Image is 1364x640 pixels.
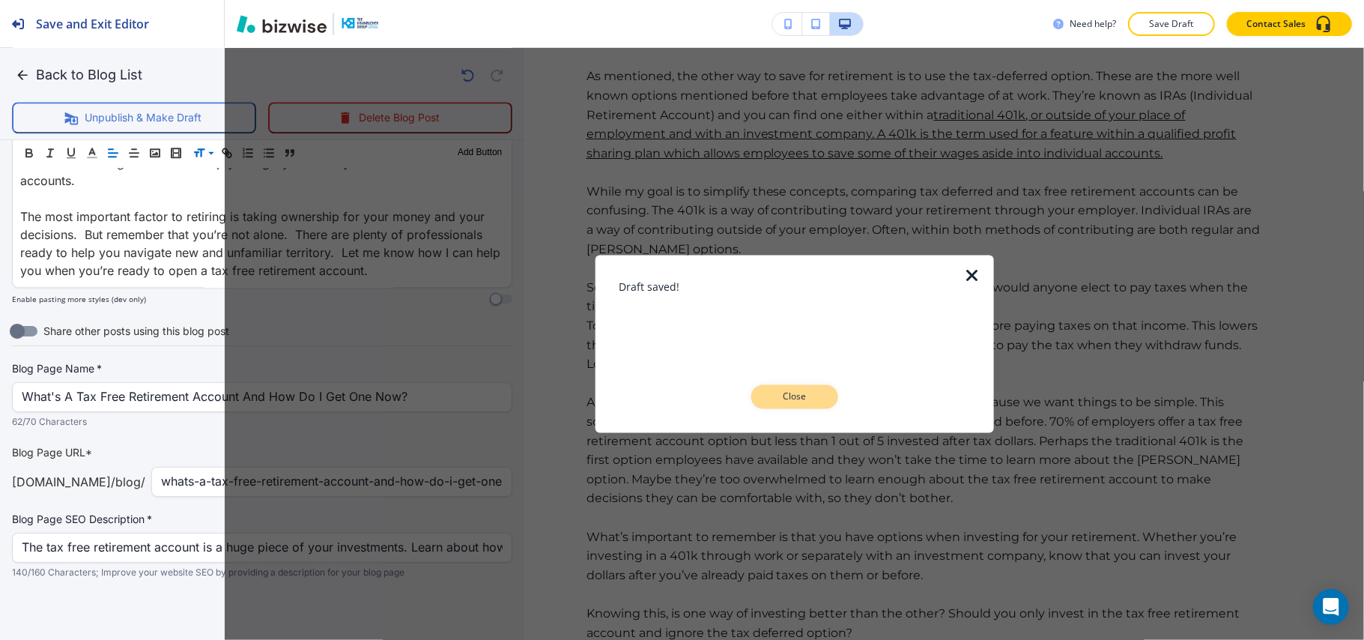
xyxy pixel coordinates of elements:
[12,294,146,305] h4: Enable pasting more styles (dev only)
[12,565,502,580] p: 140/160 Characters; Improve your website SEO by providing a description for your blog page
[12,414,502,429] p: 62/70 Characters
[237,15,327,33] img: Bizwise Logo
[1227,12,1352,36] button: Contact Sales
[12,102,256,133] button: Unpublish & Make Draft
[12,473,145,491] p: [DOMAIN_NAME] /blog /
[12,361,512,376] label: Blog Page Name
[1128,12,1215,36] button: Save Draft
[771,390,819,404] p: Close
[12,60,148,90] button: Back to Blog List
[43,323,229,339] span: Share other posts using this blog post
[12,512,512,527] label: Blog Page SEO Description
[1070,17,1116,31] h3: Need help?
[1313,589,1349,625] div: Open Intercom Messenger
[1246,17,1306,31] p: Contact Sales
[20,208,504,280] p: The most important factor to retiring is taking ownership for your money and your decisions. But ...
[619,280,969,295] h3: Draft saved!
[340,16,381,31] img: Your Logo
[36,15,149,33] h2: Save and Exit Editor
[12,444,512,461] p: Blog Page URL*
[1148,17,1195,31] p: Save Draft
[751,385,838,409] button: Close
